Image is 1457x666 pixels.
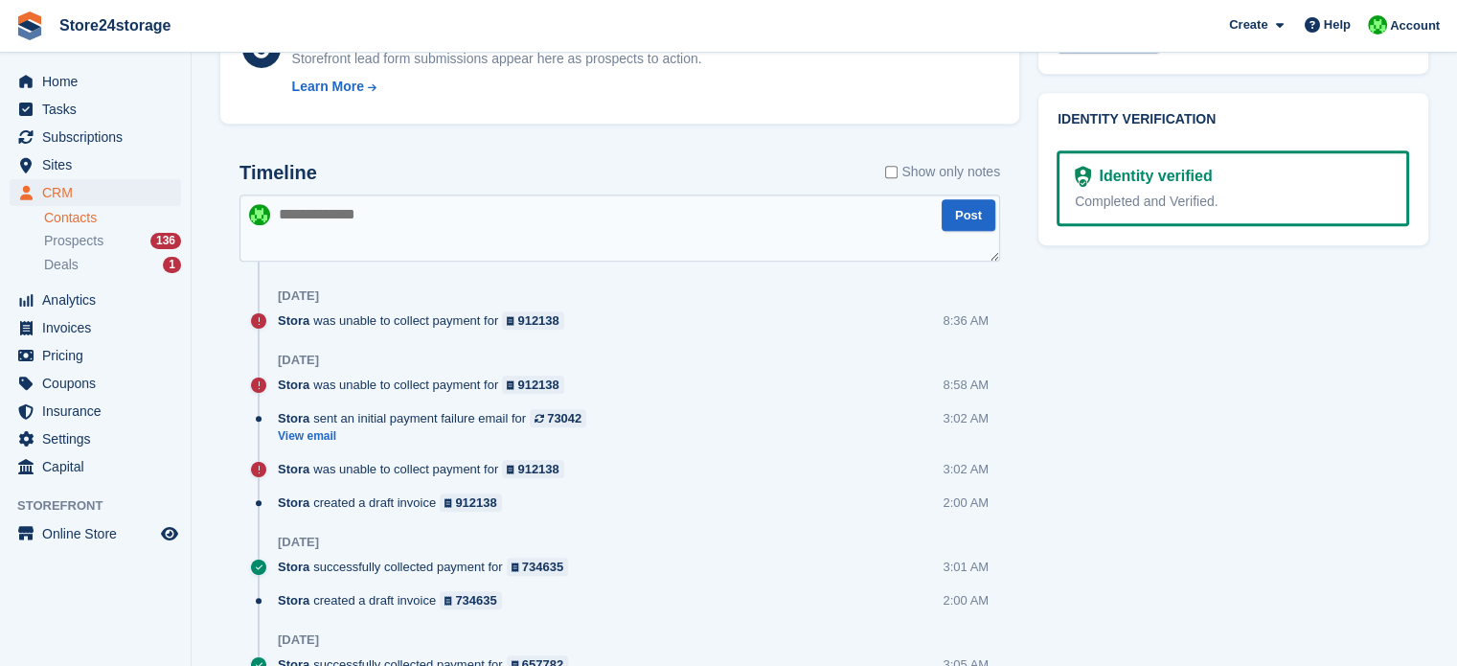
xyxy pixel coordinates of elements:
[10,287,181,313] a: menu
[278,288,319,304] div: [DATE]
[42,124,157,150] span: Subscriptions
[292,49,702,69] div: Storefront lead form submissions appear here as prospects to action.
[42,370,157,397] span: Coupons
[502,460,564,478] a: 912138
[522,558,563,576] div: 734635
[1390,16,1440,35] span: Account
[10,453,181,480] a: menu
[507,558,569,576] a: 734635
[1229,15,1267,34] span: Create
[278,494,512,512] div: created a draft invoice
[942,199,995,231] button: Post
[150,233,181,249] div: 136
[42,96,157,123] span: Tasks
[278,535,319,550] div: [DATE]
[517,311,558,330] div: 912138
[44,256,79,274] span: Deals
[42,151,157,178] span: Sites
[278,632,319,648] div: [DATE]
[278,353,319,368] div: [DATE]
[42,342,157,369] span: Pricing
[530,409,586,427] a: 73042
[502,311,564,330] a: 912138
[163,257,181,273] div: 1
[943,558,989,576] div: 3:01 AM
[42,314,157,341] span: Invoices
[455,591,496,609] div: 734635
[278,494,309,512] span: Stora
[278,376,309,394] span: Stora
[440,591,502,609] a: 734635
[44,232,103,250] span: Prospects
[10,520,181,547] a: menu
[278,558,578,576] div: successfully collected payment for
[10,179,181,206] a: menu
[278,460,309,478] span: Stora
[10,151,181,178] a: menu
[44,231,181,251] a: Prospects 136
[42,179,157,206] span: CRM
[885,162,898,182] input: Show only notes
[440,494,502,512] a: 912138
[502,376,564,394] a: 912138
[278,409,309,427] span: Stora
[278,591,512,609] div: created a draft invoice
[239,162,317,184] h2: Timeline
[517,376,558,394] div: 912138
[278,591,309,609] span: Stora
[10,425,181,452] a: menu
[943,311,989,330] div: 8:36 AM
[885,162,1000,182] label: Show only notes
[1075,192,1391,212] div: Completed and Verified.
[547,409,581,427] div: 73042
[10,342,181,369] a: menu
[52,10,179,41] a: Store24storage
[158,522,181,545] a: Preview store
[278,558,309,576] span: Stora
[278,311,309,330] span: Stora
[44,209,181,227] a: Contacts
[42,520,157,547] span: Online Store
[943,591,989,609] div: 2:00 AM
[943,376,989,394] div: 8:58 AM
[943,409,989,427] div: 3:02 AM
[278,376,574,394] div: was unable to collect payment for
[292,77,364,97] div: Learn More
[10,370,181,397] a: menu
[278,460,574,478] div: was unable to collect payment for
[17,496,191,516] span: Storefront
[42,68,157,95] span: Home
[517,460,558,478] div: 912138
[1091,165,1212,188] div: Identity verified
[943,460,989,478] div: 3:02 AM
[42,453,157,480] span: Capital
[278,311,574,330] div: was unable to collect payment for
[292,77,702,97] a: Learn More
[15,11,44,40] img: stora-icon-8386f47178a22dfd0bd8f6a31ec36ba5ce8667c1dd55bd0f319d3a0aa187defe.svg
[10,96,181,123] a: menu
[278,409,596,427] div: sent an initial payment failure email for
[42,398,157,425] span: Insurance
[1324,15,1351,34] span: Help
[10,124,181,150] a: menu
[44,255,181,275] a: Deals 1
[278,428,596,445] a: View email
[1368,15,1387,34] img: Tracy Harper
[943,494,989,512] div: 2:00 AM
[10,314,181,341] a: menu
[42,425,157,452] span: Settings
[42,287,157,313] span: Analytics
[1058,112,1409,127] h2: Identity verification
[10,68,181,95] a: menu
[10,398,181,425] a: menu
[455,494,496,512] div: 912138
[1075,166,1091,187] img: Identity Verification Ready
[249,204,270,225] img: Tracy Harper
